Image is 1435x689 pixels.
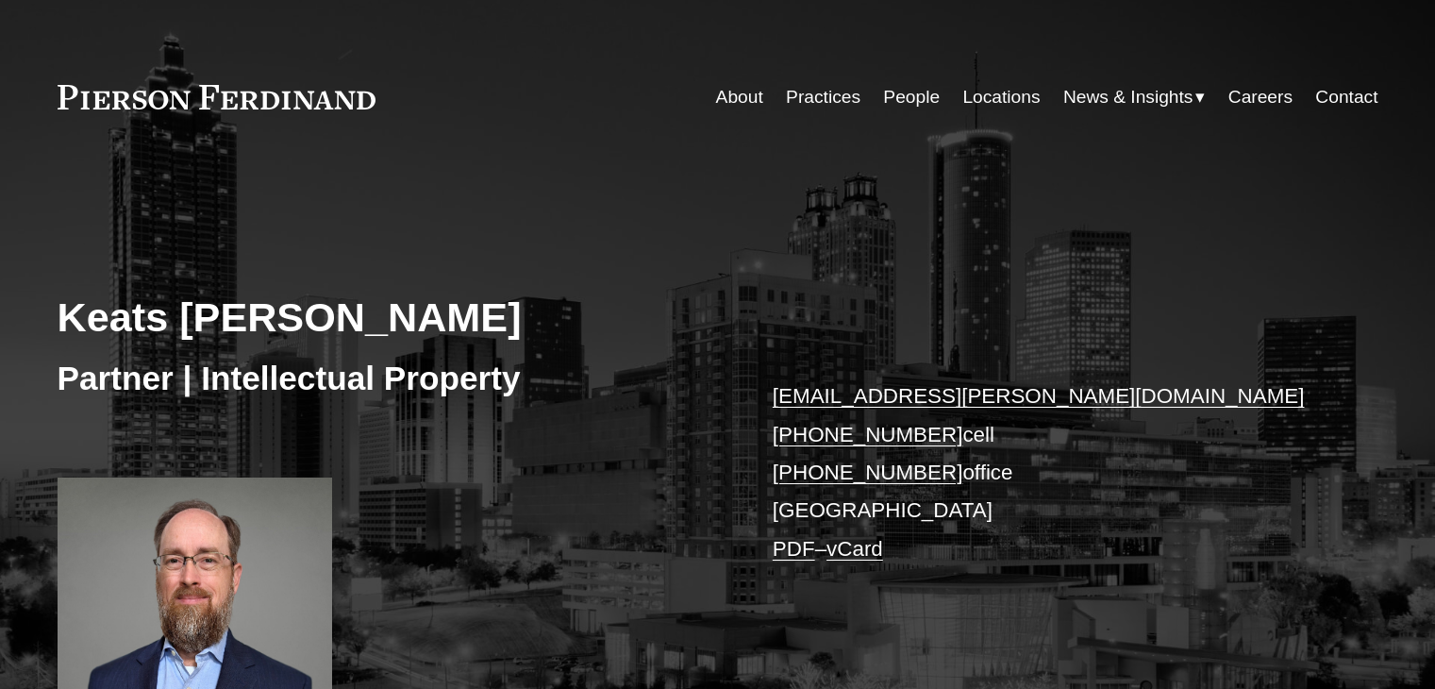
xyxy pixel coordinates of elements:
a: folder dropdown [1063,79,1206,115]
a: PDF [773,537,815,561]
a: Locations [962,79,1040,115]
a: People [883,79,940,115]
a: [EMAIL_ADDRESS][PERSON_NAME][DOMAIN_NAME] [773,384,1305,408]
a: [PHONE_NUMBER] [773,461,963,484]
a: About [716,79,763,115]
span: News & Insights [1063,81,1193,114]
h3: Partner | Intellectual Property [58,358,718,399]
a: [PHONE_NUMBER] [773,423,963,446]
a: vCard [826,537,883,561]
h2: Keats [PERSON_NAME] [58,293,718,342]
a: Practices [786,79,860,115]
a: Careers [1228,79,1293,115]
p: cell office [GEOGRAPHIC_DATA] – [773,378,1323,568]
a: Contact [1315,79,1377,115]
